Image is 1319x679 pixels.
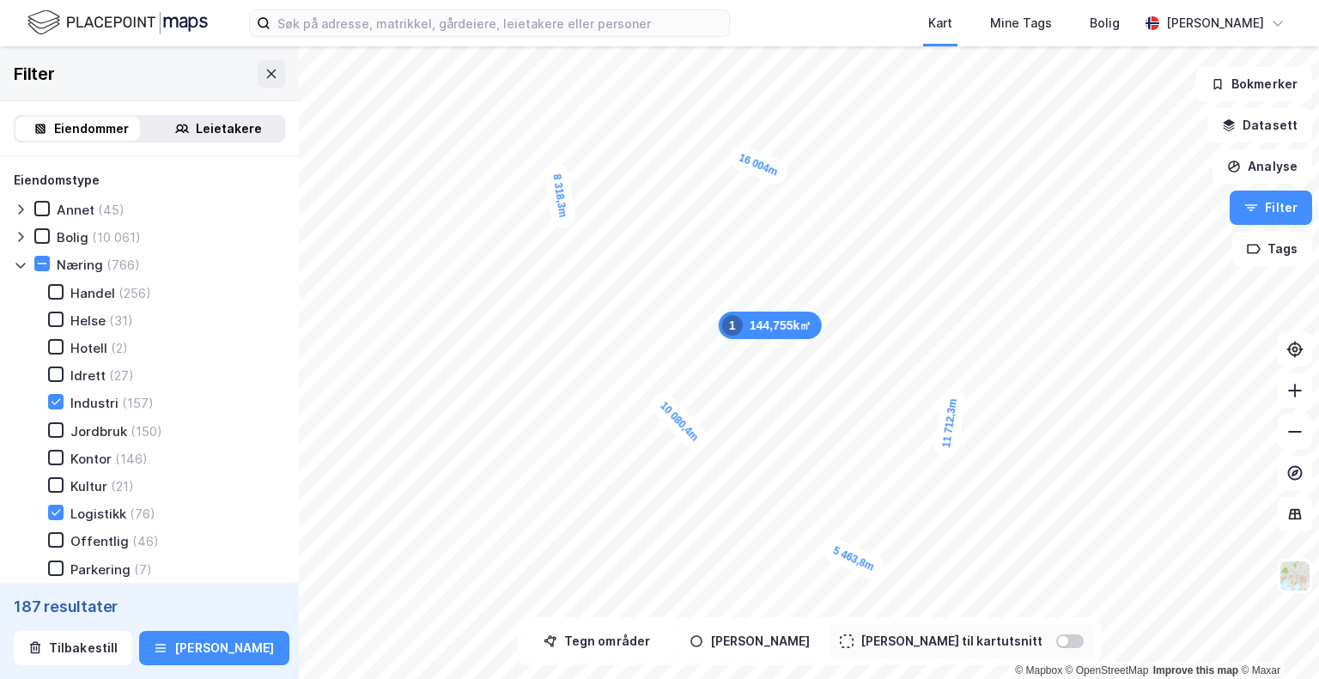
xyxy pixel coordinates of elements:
[70,285,115,301] div: Handel
[1230,191,1312,225] button: Filter
[27,8,208,38] img: logo.f888ab2527a4732fd821a326f86c7f29.svg
[1196,67,1312,101] button: Bokmerker
[14,631,132,665] button: Tilbakestill
[14,597,289,617] div: 187 resultater
[719,312,822,339] div: Map marker
[196,118,262,139] div: Leietakere
[722,315,743,336] div: 1
[98,202,125,218] div: (45)
[524,624,670,658] button: Tegn områder
[726,142,792,187] div: Map marker
[990,13,1052,33] div: Mine Tags
[70,451,112,467] div: Kontor
[115,451,148,467] div: (146)
[57,202,94,218] div: Annet
[928,13,952,33] div: Kart
[70,367,106,384] div: Idrett
[1213,149,1312,184] button: Analyse
[57,257,103,273] div: Næring
[109,312,133,329] div: (31)
[139,631,289,665] button: [PERSON_NAME]
[1153,664,1238,676] a: Improve this map
[70,561,131,578] div: Parkering
[14,170,100,191] div: Eiendomstype
[270,10,729,36] input: Søk på adresse, matrikkel, gårdeiere, leietakere eller personer
[14,60,55,88] div: Filter
[122,395,154,411] div: (157)
[1279,560,1311,592] img: Z
[70,533,129,549] div: Offentlig
[106,257,140,273] div: (766)
[1207,108,1312,142] button: Datasett
[1233,597,1319,679] iframe: Chat Widget
[111,478,134,494] div: (21)
[70,312,106,329] div: Helse
[54,118,129,139] div: Eiendommer
[1090,13,1120,33] div: Bolig
[1066,664,1149,676] a: OpenStreetMap
[92,229,141,246] div: (10 061)
[860,631,1042,652] div: [PERSON_NAME] til kartutsnitt
[119,285,151,301] div: (256)
[70,478,107,494] div: Kultur
[1232,232,1312,266] button: Tags
[819,535,888,583] div: Map marker
[131,423,162,440] div: (150)
[111,340,128,356] div: (2)
[677,624,823,658] button: [PERSON_NAME]
[70,340,107,356] div: Hotell
[109,367,134,384] div: (27)
[70,395,119,411] div: Industri
[130,506,155,522] div: (76)
[70,423,127,440] div: Jordbruk
[647,388,713,455] div: Map marker
[57,229,88,246] div: Bolig
[1166,13,1264,33] div: [PERSON_NAME]
[134,561,152,578] div: (7)
[1015,664,1062,676] a: Mapbox
[132,533,159,549] div: (46)
[544,162,576,229] div: Map marker
[70,506,126,522] div: Logistikk
[933,387,966,460] div: Map marker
